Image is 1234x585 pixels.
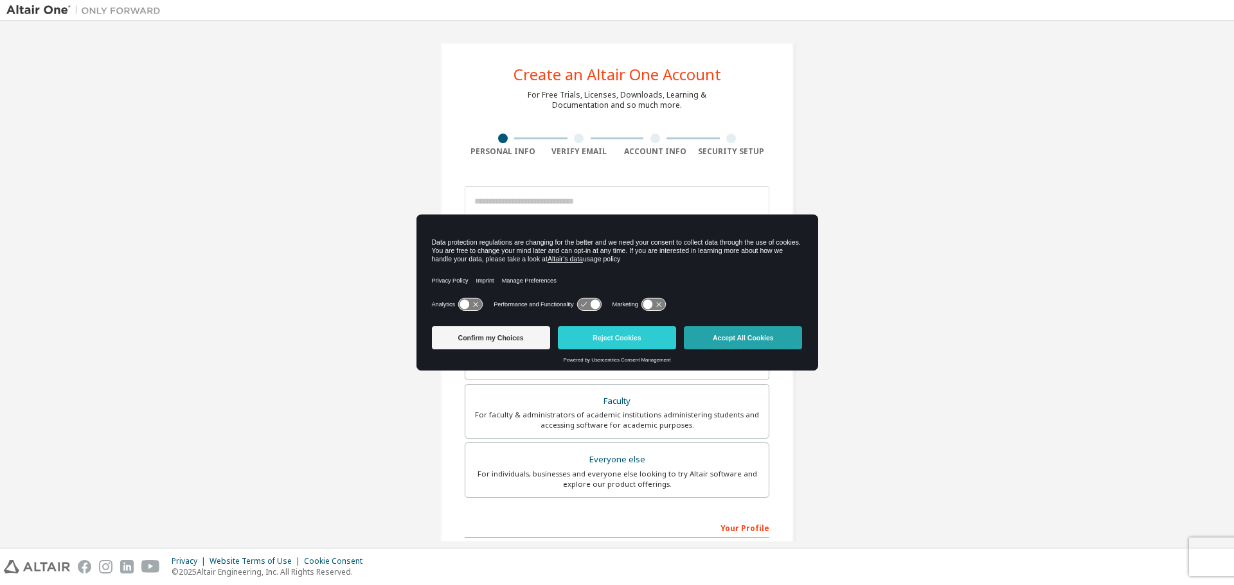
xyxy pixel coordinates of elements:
p: © 2025 Altair Engineering, Inc. All Rights Reserved. [172,566,370,577]
div: For individuals, businesses and everyone else looking to try Altair software and explore our prod... [473,469,761,489]
img: facebook.svg [78,560,91,573]
img: instagram.svg [99,560,112,573]
div: Personal Info [465,146,541,157]
img: altair_logo.svg [4,560,70,573]
div: Account Info [617,146,693,157]
img: linkedin.svg [120,560,134,573]
div: Everyone else [473,451,761,469]
div: For Free Trials, Licenses, Downloads, Learning & Documentation and so much more. [528,90,706,110]
div: Verify Email [541,146,618,157]
div: Create an Altair One Account [514,67,721,82]
div: Website Terms of Use [210,556,304,566]
div: Faculty [473,392,761,410]
div: Security Setup [693,146,770,157]
div: Privacy [172,556,210,566]
img: youtube.svg [141,560,160,573]
div: For faculty & administrators of academic institutions administering students and accessing softwa... [473,410,761,430]
img: Altair One [6,4,167,17]
div: Cookie Consent [304,556,370,566]
div: Your Profile [465,517,769,537]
